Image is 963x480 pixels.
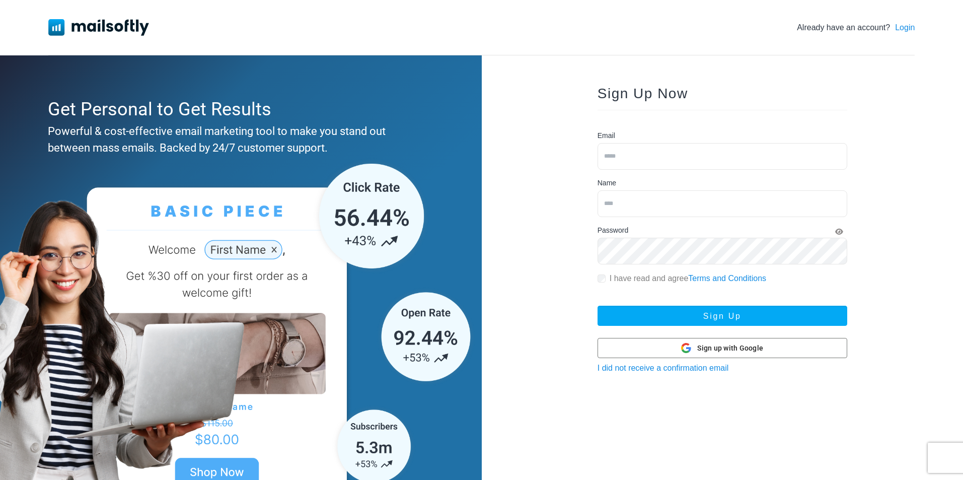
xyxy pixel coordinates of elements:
[48,19,149,35] img: Mailsoftly
[598,338,847,358] button: Sign up with Google
[48,96,429,123] div: Get Personal to Get Results
[697,343,763,354] span: Sign up with Google
[797,22,915,34] div: Already have an account?
[48,123,429,156] div: Powerful & cost-effective email marketing tool to make you stand out between mass emails. Backed ...
[598,225,628,236] label: Password
[688,274,766,283] a: Terms and Conditions
[895,22,915,34] a: Login
[598,130,615,141] label: Email
[598,86,688,101] span: Sign Up Now
[598,178,616,188] label: Name
[835,228,843,235] i: Show Password
[598,364,729,372] a: I did not receive a confirmation email
[610,272,766,285] label: I have read and agree
[598,306,847,326] button: Sign Up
